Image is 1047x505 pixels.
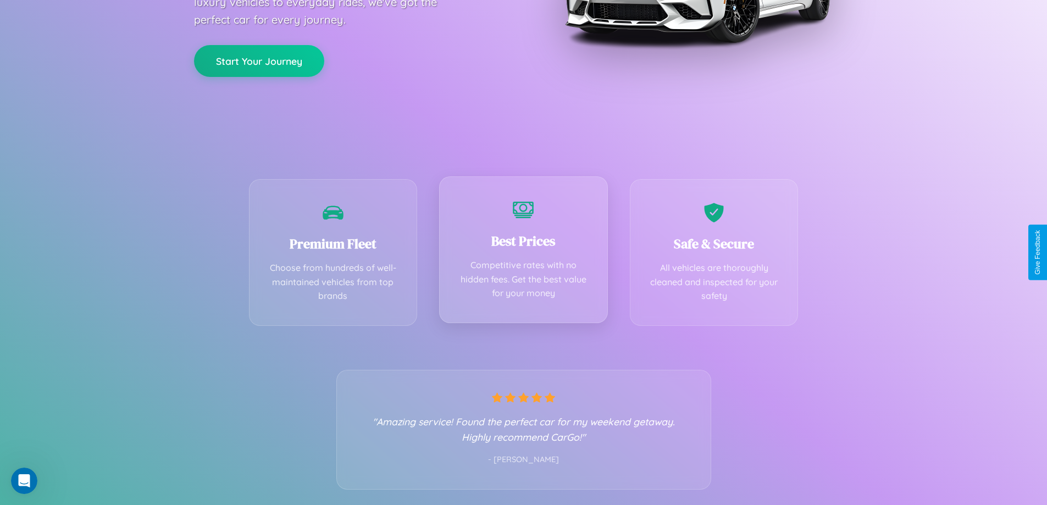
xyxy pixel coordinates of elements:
p: - [PERSON_NAME] [359,453,689,467]
iframe: Intercom live chat [11,468,37,494]
button: Start Your Journey [194,45,324,77]
h3: Premium Fleet [266,235,401,253]
p: Choose from hundreds of well-maintained vehicles from top brands [266,261,401,303]
h3: Safe & Secure [647,235,782,253]
h3: Best Prices [456,232,591,250]
p: All vehicles are thoroughly cleaned and inspected for your safety [647,261,782,303]
p: "Amazing service! Found the perfect car for my weekend getaway. Highly recommend CarGo!" [359,414,689,445]
div: Give Feedback [1034,230,1042,275]
p: Competitive rates with no hidden fees. Get the best value for your money [456,258,591,301]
